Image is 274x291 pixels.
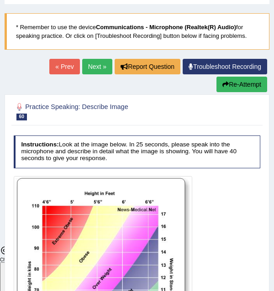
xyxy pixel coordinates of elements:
[96,24,236,31] b: Communications - Microphone (Realtek(R) Audio)
[5,13,269,50] blockquote: * Remember to use the device for speaking practice. Or click on [Troubleshoot Recording] button b...
[115,59,180,74] button: Report Question
[82,59,112,74] a: Next »
[216,77,267,92] button: Re-Attempt
[16,114,27,120] span: 60
[49,59,79,74] a: « Prev
[183,59,267,74] a: Troubleshoot Recording
[14,101,167,120] h2: Practice Speaking: Describe Image
[21,141,58,148] b: Instructions:
[14,135,261,168] h4: Look at the image below. In 25 seconds, please speak into the microphone and describe in detail w...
